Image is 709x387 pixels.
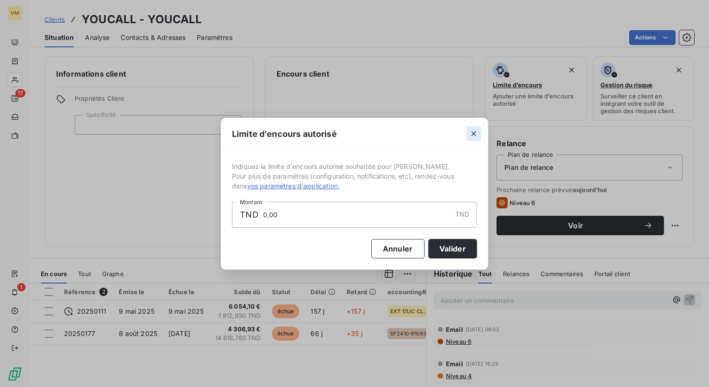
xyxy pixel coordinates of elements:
iframe: Intercom live chat [677,355,700,378]
span: Indiquez la limite d'encours autorisé souhaitée pour [PERSON_NAME]. Pour plus de paramètres (conf... [232,161,477,191]
span: vos paramètres d'application. [247,182,340,190]
button: Annuler [371,239,425,258]
button: Valider [428,239,477,258]
span: Limite d’encours autorisé [232,128,337,140]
